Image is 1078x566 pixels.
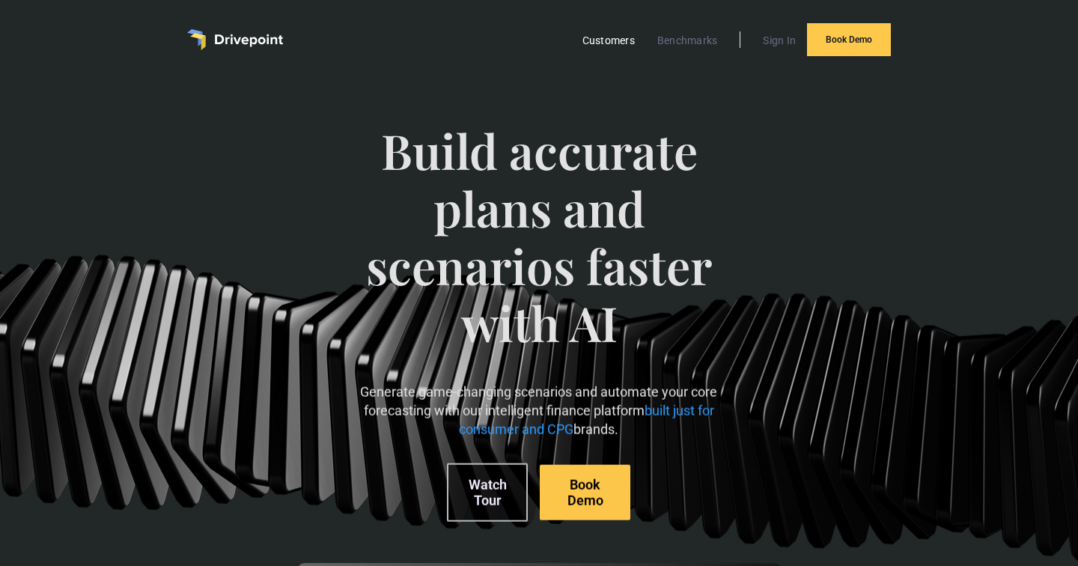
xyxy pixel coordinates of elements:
a: Customers [575,31,642,50]
p: Generate game-changing scenarios and automate your core forecasting with our intelligent finance ... [356,383,722,439]
a: Watch Tour [448,463,528,521]
span: Build accurate plans and scenarios faster with AI [356,122,722,382]
a: Book Demo [540,464,630,520]
a: home [187,29,283,50]
a: Sign In [755,31,803,50]
a: Book Demo [807,23,891,56]
a: Benchmarks [650,31,725,50]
